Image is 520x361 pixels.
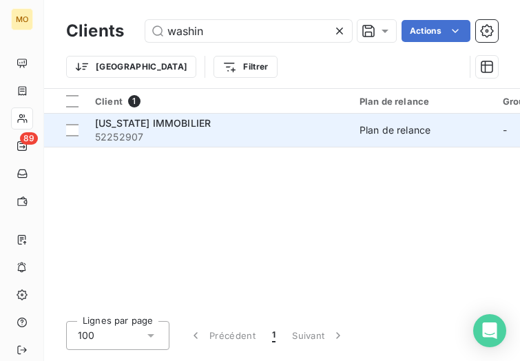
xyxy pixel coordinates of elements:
[66,19,124,43] h3: Clients
[284,321,353,350] button: Suivant
[78,329,94,342] span: 100
[473,314,506,347] div: Open Intercom Messenger
[360,123,430,137] div: Plan de relance
[11,8,33,30] div: MO
[503,124,507,136] span: -
[214,56,277,78] button: Filtrer
[20,132,38,145] span: 89
[360,96,486,107] div: Plan de relance
[95,117,211,129] span: [US_STATE] IMMOBILIER
[402,20,470,42] button: Actions
[95,130,343,144] span: 52252907
[180,321,264,350] button: Précédent
[128,95,141,107] span: 1
[272,329,275,342] span: 1
[95,96,123,107] span: Client
[264,321,284,350] button: 1
[66,56,196,78] button: [GEOGRAPHIC_DATA]
[145,20,352,42] input: Rechercher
